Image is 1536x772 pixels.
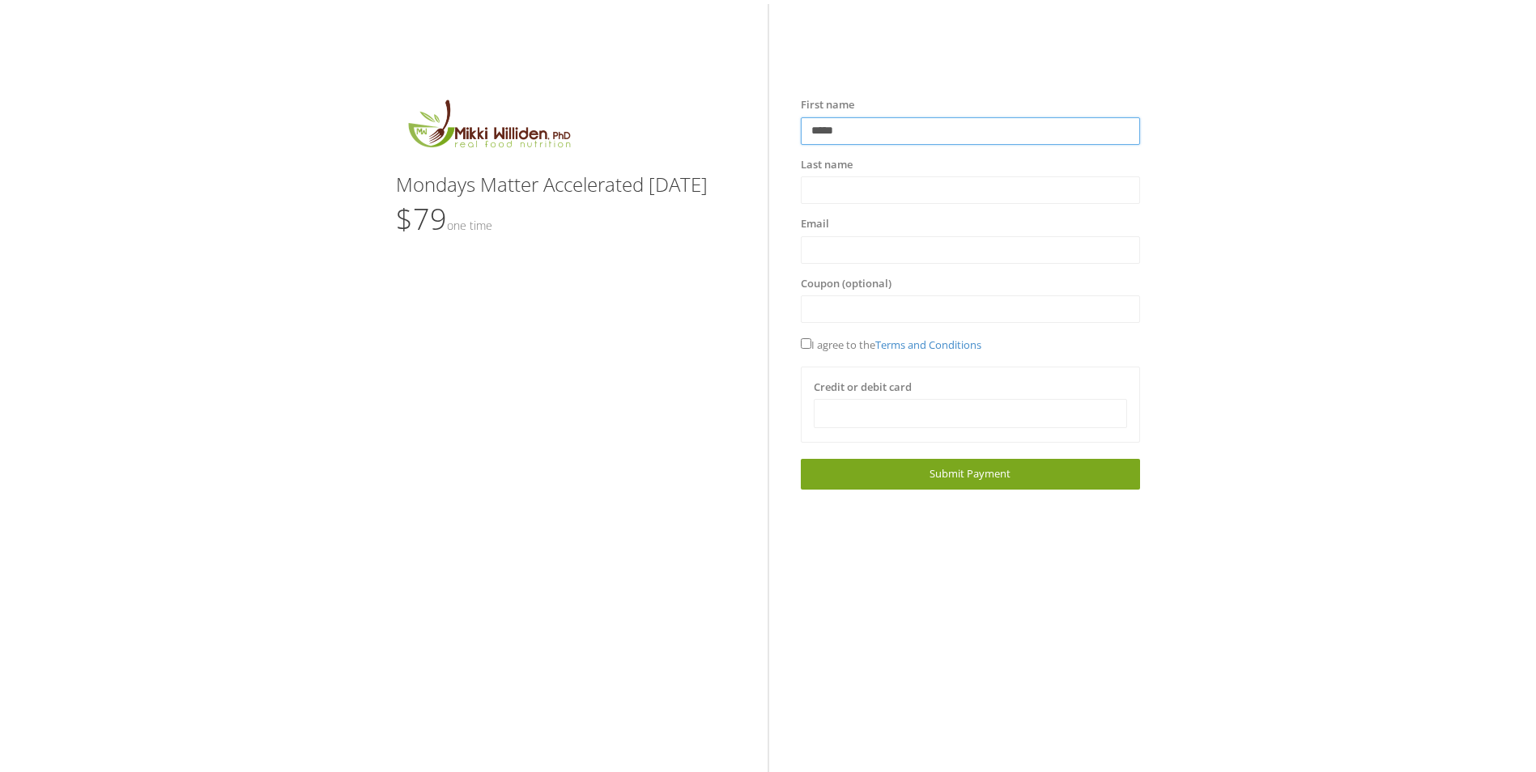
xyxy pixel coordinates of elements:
[396,199,492,239] span: $79
[814,380,912,396] label: Credit or debit card
[447,218,492,233] small: One time
[875,337,981,352] a: Terms and Conditions
[801,216,829,232] label: Email
[801,276,891,292] label: Coupon (optional)
[801,157,853,173] label: Last name
[801,337,981,352] span: I agree to the
[396,97,581,158] img: MikkiLogoMain.png
[801,97,854,113] label: First name
[930,466,1011,481] span: Submit Payment
[396,174,735,195] h3: Mondays Matter Accelerated [DATE]
[824,407,1117,421] iframe: Secure card payment input frame
[801,459,1140,489] a: Submit Payment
